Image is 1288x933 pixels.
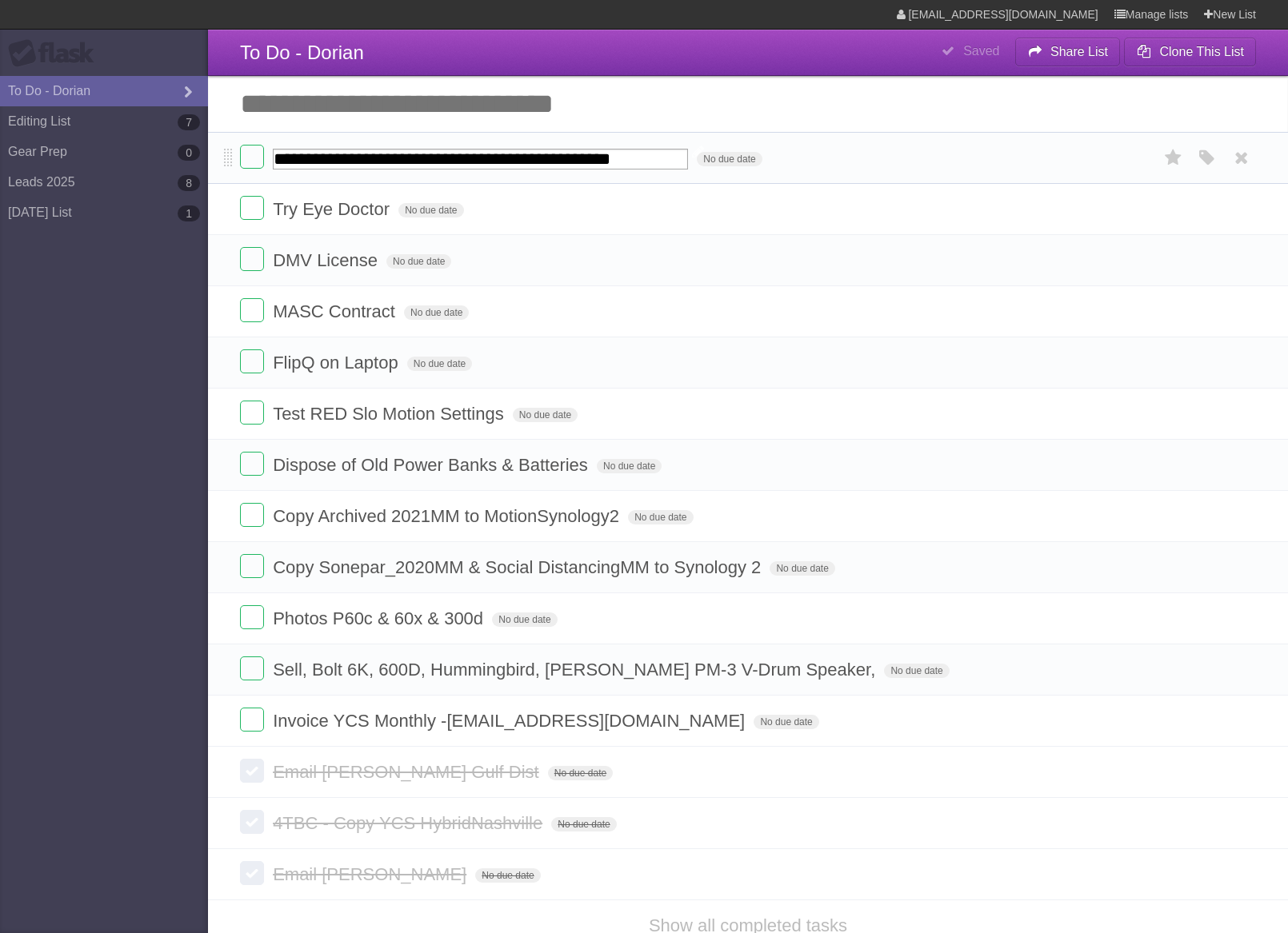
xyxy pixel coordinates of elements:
label: Done [240,452,264,476]
span: Dispose of Old Power Banks & Batteries [273,455,592,475]
div: Flask [8,39,104,68]
span: Copy Archived 2021MM to MotionSynology2 [273,506,623,526]
label: Done [240,554,264,578]
span: DMV License [273,250,382,270]
label: Done [240,861,264,885]
span: No due date [628,510,693,524]
span: Invoice YCS Monthly - [EMAIL_ADDRESS][DOMAIN_NAME] [273,711,749,731]
span: To Do - Dorian [240,42,364,63]
span: No due date [492,612,557,627]
span: No due date [884,664,949,678]
b: 7 [178,114,200,130]
span: MASC Contract [273,301,399,321]
span: Copy Sonepar_2020MM & Social DistancingMM to Synology 2 [273,557,765,577]
span: No due date [475,868,540,883]
span: 4TBC - Copy YCS HybridNashville [273,813,546,833]
span: Email [PERSON_NAME] Gulf Dist [273,762,543,782]
label: Done [240,145,264,169]
label: Done [240,810,264,834]
b: 8 [178,175,200,191]
span: Photos P60c & 60x & 300d [273,608,487,628]
label: Done [240,708,264,732]
span: No due date [754,715,818,729]
label: Done [240,247,264,271]
span: Email [PERSON_NAME] [273,864,470,884]
b: 1 [178,205,200,221]
label: Done [240,605,264,629]
b: Clone This List [1159,45,1244,58]
label: Done [240,298,264,322]
button: Clone This List [1124,38,1256,66]
label: Done [240,349,264,373]
label: Done [240,503,264,527]
span: Try Eye Doctor [273,199,394,219]
span: Sell, Bolt 6K, 600D, Hummingbird, [PERSON_NAME] PM-3 V-Drum Speaker, [273,660,879,680]
span: No due date [770,561,834,576]
span: No due date [697,152,762,166]
b: Share List [1050,45,1108,58]
span: No due date [386,254,451,269]
label: Done [240,656,264,680]
b: 0 [178,145,200,161]
span: No due date [407,357,472,371]
label: Star task [1158,145,1189,171]
span: No due date [597,459,662,473]
label: Done [240,759,264,783]
span: No due date [398,203,463,217]
span: No due date [548,766,613,780]
span: No due date [551,817,616,831]
span: Test RED Slo Motion Settings [273,404,508,424]
label: Done [240,196,264,220]
span: No due date [404,305,469,320]
span: No due date [513,408,578,422]
label: Done [240,401,264,425]
span: FlipQ on Laptop [273,353,402,373]
b: Saved [963,44,999,58]
button: Share List [1015,38,1121,66]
